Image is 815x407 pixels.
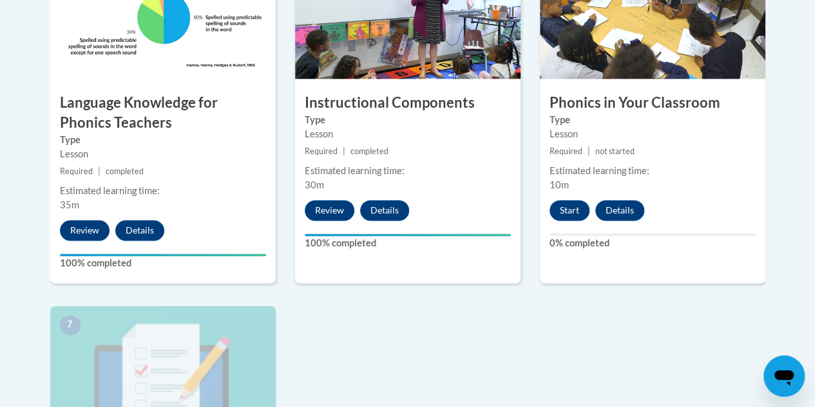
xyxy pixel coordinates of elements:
button: Details [360,200,409,221]
label: Type [550,113,756,127]
span: 7 [60,315,81,335]
button: Review [60,220,110,241]
button: Details [115,220,164,241]
button: Details [595,200,644,221]
span: Required [550,146,582,156]
span: 10m [550,179,569,190]
span: 30m [305,179,324,190]
div: Estimated learning time: [550,164,756,178]
span: 35m [60,199,79,210]
iframe: Button to launch messaging window [763,355,805,397]
div: Estimated learning time: [305,164,511,178]
label: Type [60,133,266,147]
button: Start [550,200,590,221]
span: | [98,166,101,176]
label: 100% completed [60,256,266,270]
span: | [588,146,590,156]
span: Required [60,166,93,176]
h3: Phonics in Your Classroom [540,93,765,113]
div: Your progress [305,233,511,236]
label: 100% completed [305,236,511,250]
label: Type [305,113,511,127]
span: completed [106,166,144,176]
div: Lesson [550,127,756,141]
button: Review [305,200,354,221]
span: | [343,146,345,156]
span: completed [350,146,388,156]
div: Lesson [305,127,511,141]
div: Estimated learning time: [60,184,266,198]
h3: Instructional Components [295,93,521,113]
h3: Language Knowledge for Phonics Teachers [50,93,276,133]
label: 0% completed [550,236,756,250]
div: Your progress [60,253,266,256]
span: Required [305,146,338,156]
div: Lesson [60,147,266,161]
span: not started [595,146,635,156]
